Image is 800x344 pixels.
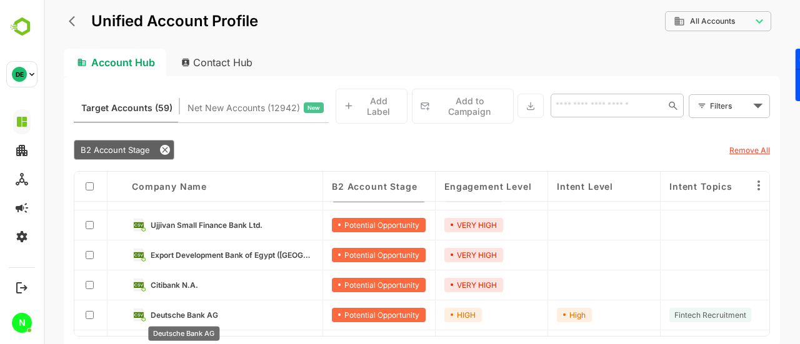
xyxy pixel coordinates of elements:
div: VERY HIGH [401,278,459,292]
span: Intent Topics [626,181,689,192]
div: Potential Opportunity [288,308,382,322]
button: Add to Campaign [368,89,470,124]
button: Export the selected data as CSV [474,94,500,118]
span: B2 Account Stage [37,145,106,155]
div: High [513,308,548,322]
div: VERY HIGH [401,248,459,262]
span: Intent Level [513,181,569,192]
span: Export Development Bank of Egypt (Ebank) [107,250,270,260]
div: All Accounts [630,16,707,27]
span: B2 Account Stage [288,181,373,192]
div: DE [12,67,27,82]
u: Remove All [686,145,726,155]
div: All Accounts [621,9,727,34]
div: Filters [666,99,706,112]
span: Known accounts you’ve identified to target - imported from CRM, Offline upload, or promoted from ... [37,100,129,116]
span: Net New Accounts ( 12942 ) [144,100,256,116]
span: All Accounts [646,17,691,26]
span: Deutsche Bank AG [107,310,174,320]
span: Company name [88,181,163,192]
div: HIGH [401,308,438,322]
div: N [12,313,32,333]
div: VERY HIGH [401,218,459,232]
span: New [264,100,276,116]
div: Account Hub [20,49,122,76]
span: Fintech Recruitment [631,310,702,320]
span: Ujjivan Small Finance Bank Ltd. [107,220,219,230]
span: Citibank N.A. [107,280,154,290]
div: Deutsche Bank AG [104,327,176,341]
div: Filters [665,92,726,119]
p: Unified Account Profile [47,14,214,29]
div: Potential Opportunity [288,278,382,292]
div: Potential Opportunity [288,248,382,262]
div: Potential Opportunity [288,218,382,232]
img: BambooboxLogoMark.f1c84d78b4c51b1a7b5f700c9845e183.svg [6,15,38,39]
div: Contact Hub [127,49,220,76]
span: Engagement Level [401,181,487,192]
div: B2 Account Stage [30,140,131,160]
button: Logout [13,279,30,296]
button: back [22,12,41,31]
button: Add Label [292,89,364,124]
